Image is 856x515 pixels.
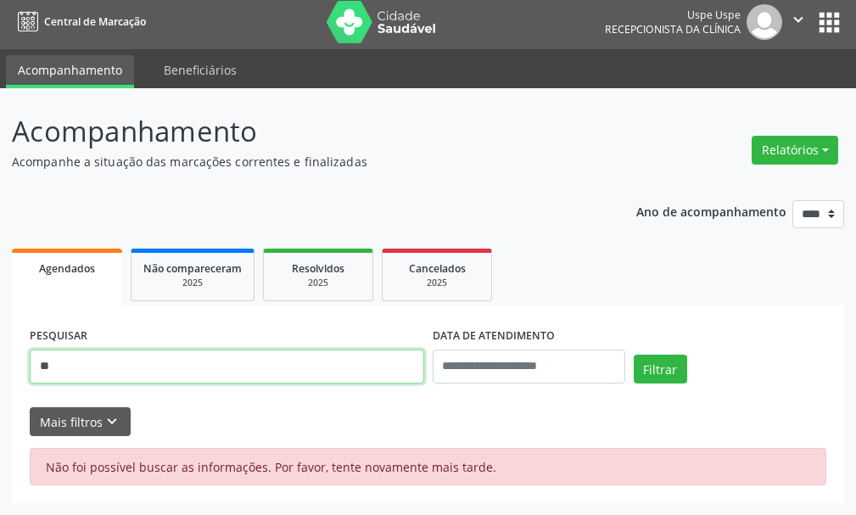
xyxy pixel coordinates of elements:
div: 2025 [394,277,479,289]
i:  [789,10,808,29]
div: Não foi possível buscar as informações. Por favor, tente novamente mais tarde. [30,448,826,485]
div: Uspe Uspe [605,8,741,22]
button: Mais filtroskeyboard_arrow_down [30,407,131,437]
span: Recepcionista da clínica [605,22,741,36]
a: Beneficiários [152,55,249,85]
span: Resolvidos [292,261,344,276]
a: Acompanhamento [6,55,134,88]
label: DATA DE ATENDIMENTO [433,323,555,350]
a: Central de Marcação [12,8,146,36]
button: Filtrar [634,355,687,383]
button: Relatórios [752,136,838,165]
label: PESQUISAR [30,323,87,350]
button: apps [814,8,844,37]
span: Cancelados [409,261,466,276]
img: img [747,4,782,40]
p: Acompanhamento [12,110,595,153]
p: Ano de acompanhamento [636,200,786,221]
span: Agendados [39,261,95,276]
button:  [782,4,814,40]
div: 2025 [143,277,242,289]
span: Central de Marcação [44,14,146,29]
span: Não compareceram [143,261,242,276]
p: Acompanhe a situação das marcações correntes e finalizadas [12,153,595,171]
div: 2025 [276,277,361,289]
i: keyboard_arrow_down [103,412,121,431]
